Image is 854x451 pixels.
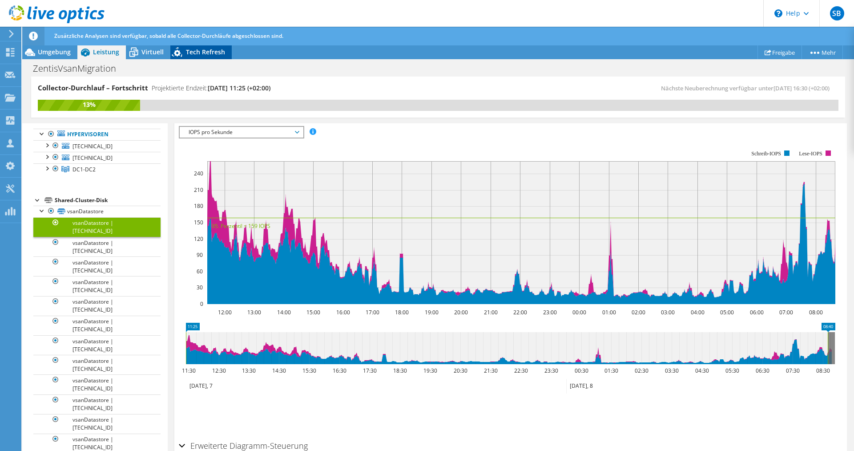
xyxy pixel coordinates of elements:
[33,256,161,276] a: vsanDatastore | [TECHNICAL_ID]
[484,309,498,316] text: 21:00
[786,367,800,374] text: 07:30
[197,268,203,275] text: 60
[635,367,649,374] text: 02:30
[194,235,203,243] text: 120
[830,6,844,20] span: SB
[33,355,161,374] a: vsanDatastore | [TECHNICAL_ID]
[152,83,270,93] h4: Projektierte Endzeit:
[336,309,350,316] text: 16:00
[33,206,161,217] a: vsanDatastore
[194,219,203,226] text: 150
[33,237,161,256] a: vsanDatastore | [TECHNICAL_ID]
[186,48,225,56] span: Tech Refresh
[604,367,618,374] text: 01:30
[194,202,203,210] text: 180
[514,367,528,374] text: 22:30
[38,100,140,110] div: 13%
[802,45,843,59] a: Mehr
[242,367,256,374] text: 13:30
[73,154,113,162] span: [TECHNICAL_ID]
[212,222,270,230] text: 95. Perzentil = 159 IOPS
[218,309,232,316] text: 12:00
[366,309,379,316] text: 17:00
[141,48,164,56] span: Virtuell
[454,367,467,374] text: 20:30
[691,309,705,316] text: 04:00
[33,163,161,175] a: DC1-DC2
[661,309,675,316] text: 03:00
[756,367,769,374] text: 06:30
[393,367,407,374] text: 18:30
[29,64,130,73] h1: ZentisVsanMigration
[208,84,270,92] span: [DATE] 11:25 (+02:00)
[695,367,709,374] text: 04:30
[423,367,437,374] text: 19:30
[774,9,782,17] svg: \n
[773,84,830,92] span: [DATE] 16:30 (+02:00)
[799,150,823,157] text: Lese-IOPS
[277,309,291,316] text: 14:00
[302,367,316,374] text: 15:30
[194,186,203,194] text: 210
[212,367,226,374] text: 12:30
[54,32,283,40] span: Zusätzliche Analysen sind verfügbar, sobald alle Collector-Durchläufe abgeschlossen sind.
[197,284,203,291] text: 30
[73,142,113,150] span: [TECHNICAL_ID]
[33,152,161,163] a: [TECHNICAL_ID]
[33,394,161,414] a: vsanDatastore | [TECHNICAL_ID]
[752,150,781,157] text: Schreib-IOPS
[182,367,196,374] text: 11:30
[725,367,739,374] text: 05:30
[484,367,498,374] text: 21:30
[544,367,558,374] text: 23:30
[197,251,203,259] text: 90
[33,296,161,316] a: vsanDatastore | [TECHNICAL_ID]
[543,309,557,316] text: 23:00
[93,48,119,56] span: Leistung
[194,170,203,177] text: 240
[425,309,439,316] text: 19:00
[38,48,71,56] span: Umgebung
[665,367,679,374] text: 03:30
[395,309,409,316] text: 18:00
[661,84,834,92] span: Nächste Neuberechnung verfügbar unter
[55,195,161,206] div: Shared-Cluster-Disk
[816,367,830,374] text: 08:30
[333,367,346,374] text: 16:30
[33,316,161,335] a: vsanDatastore | [TECHNICAL_ID]
[572,309,586,316] text: 00:00
[33,414,161,434] a: vsanDatastore | [TECHNICAL_ID]
[720,309,734,316] text: 05:00
[33,129,161,140] a: Hypervisoren
[184,127,298,138] span: IOPS pro Sekunde
[779,309,793,316] text: 07:00
[454,309,468,316] text: 20:00
[33,140,161,152] a: [TECHNICAL_ID]
[809,309,823,316] text: 08:00
[33,335,161,355] a: vsanDatastore | [TECHNICAL_ID]
[632,309,645,316] text: 02:00
[306,309,320,316] text: 15:00
[575,367,588,374] text: 00:30
[73,166,96,173] span: DC1-DC2
[33,276,161,296] a: vsanDatastore | [TECHNICAL_ID]
[363,367,377,374] text: 17:30
[750,309,764,316] text: 06:00
[513,309,527,316] text: 22:00
[602,309,616,316] text: 01:00
[33,374,161,394] a: vsanDatastore | [TECHNICAL_ID]
[33,217,161,237] a: vsanDatastore | [TECHNICAL_ID]
[757,45,802,59] a: Freigabe
[200,300,203,308] text: 0
[247,309,261,316] text: 13:00
[272,367,286,374] text: 14:30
